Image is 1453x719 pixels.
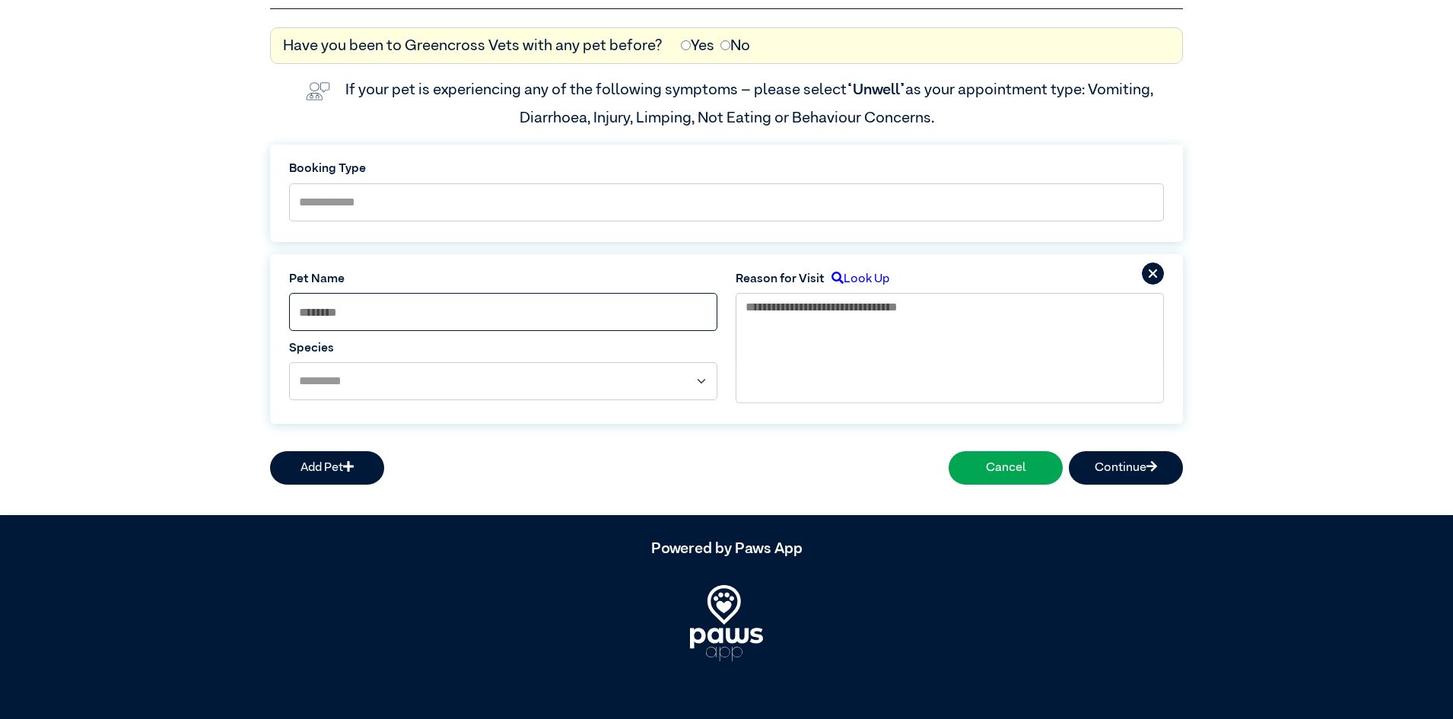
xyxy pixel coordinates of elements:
[690,585,763,661] img: PawsApp
[720,34,750,57] label: No
[736,270,825,288] label: Reason for Visit
[720,40,730,50] input: No
[825,270,889,288] label: Look Up
[681,40,691,50] input: Yes
[289,339,717,358] label: Species
[1069,451,1183,485] button: Continue
[345,82,1156,125] label: If your pet is experiencing any of the following symptoms – please select as your appointment typ...
[300,76,336,107] img: vet
[289,160,1164,178] label: Booking Type
[270,539,1183,558] h5: Powered by Paws App
[847,82,905,97] span: “Unwell”
[681,34,714,57] label: Yes
[289,270,717,288] label: Pet Name
[283,34,663,57] label: Have you been to Greencross Vets with any pet before?
[270,451,384,485] button: Add Pet
[949,451,1063,485] button: Cancel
